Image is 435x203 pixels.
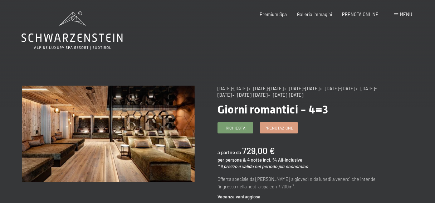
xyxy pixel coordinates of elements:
img: Giorni romantici - 4=3 [22,86,195,182]
span: 4 notte [247,157,262,163]
span: • [DATE]-[DATE] [233,92,268,98]
a: Galleria immagini [297,11,332,17]
em: * il prezzo è valido nel periodo più economico [217,163,308,169]
a: Richiesta [218,122,253,133]
span: a partire da [217,149,241,155]
b: 729,00 € [242,146,275,156]
span: • [DATE]-[DATE] [320,86,355,91]
span: Giorni romantici - 4=3 [217,103,328,116]
p: Offerta speciale da [PERSON_NAME] a giovedì o da lunedì a venerdì che intende l'ingresso nella no... [217,176,390,190]
a: Prenotazione [260,122,298,133]
span: • [DATE]-[DATE] [249,86,284,91]
span: [DATE]-[DATE] [217,86,248,91]
span: Menu [400,11,412,17]
span: Richiesta [226,125,245,131]
span: • [DATE]-[DATE] [268,92,303,98]
span: • [DATE]-[DATE] [284,86,319,91]
span: Prenotazione [264,125,293,131]
span: • [DATE]-[DATE] [217,86,377,98]
span: per persona & [217,157,246,163]
a: PRENOTA ONLINE [342,11,378,17]
strong: Vacanza vantaggiosa [217,194,260,199]
a: Premium Spa [260,11,287,17]
span: incl. ¾ All-Inclusive [263,157,302,163]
